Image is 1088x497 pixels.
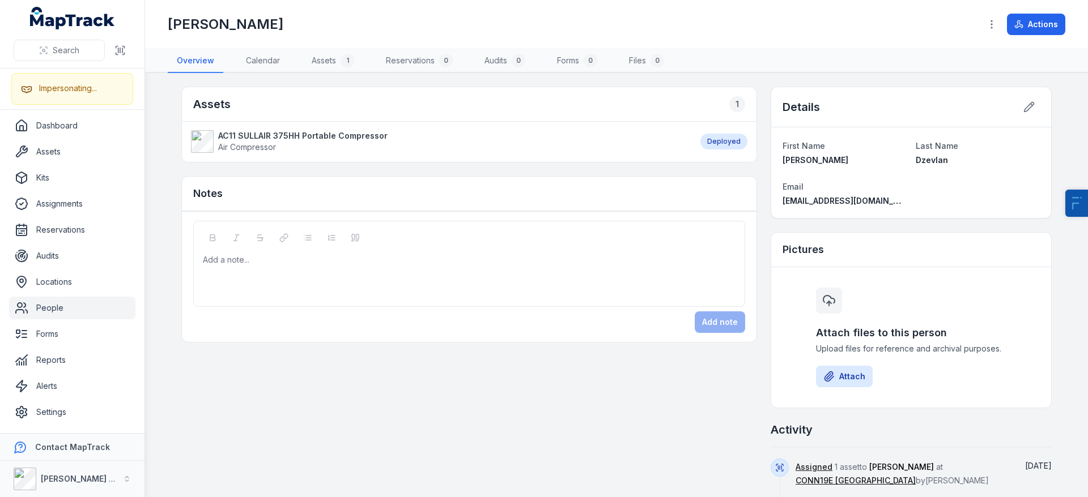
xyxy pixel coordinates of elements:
a: Locations [9,271,135,293]
div: Deployed [700,134,747,149]
a: Assignments [9,192,135,215]
span: Email [783,182,804,191]
a: Forms [9,323,135,345]
span: Search [53,45,79,56]
button: Search [14,40,105,61]
h1: [PERSON_NAME] [168,15,283,33]
a: Alerts [9,375,135,397]
span: Upload files for reference and archival purposes. [816,343,1006,354]
a: Calendar [237,49,289,73]
div: Impersonating... [39,83,97,94]
span: First Name [783,141,825,151]
span: [PERSON_NAME] [783,155,848,165]
span: Air Compressor [218,142,276,152]
a: Settings [9,401,135,423]
a: Reports [9,349,135,371]
span: [EMAIL_ADDRESS][DOMAIN_NAME] [783,196,919,205]
button: Actions [1007,14,1065,35]
strong: Contact MapTrack [35,442,110,452]
div: 0 [512,54,525,67]
a: Dashboard [9,114,135,137]
span: [DATE] [1025,461,1052,470]
h2: Activity [771,422,813,438]
a: Files0 [620,49,673,73]
span: 1 asset to at by [PERSON_NAME] [796,462,989,485]
a: Forms0 [548,49,606,73]
a: Audits0 [475,49,534,73]
h3: Attach files to this person [816,325,1006,341]
a: Overview [168,49,223,73]
button: Attach [816,366,873,387]
div: 0 [584,54,597,67]
h2: Assets [193,96,231,112]
time: 01/09/2025, 10:37:24 am [1025,461,1052,470]
h3: Pictures [783,242,824,258]
a: Reservations [9,218,135,241]
span: [PERSON_NAME] [869,462,934,472]
h3: Notes [193,186,223,202]
span: Last Name [916,141,958,151]
a: Assets1 [303,49,363,73]
a: Kits [9,166,135,189]
div: 0 [651,54,664,67]
div: 0 [439,54,453,67]
a: People [9,297,135,319]
h2: Details [783,99,820,115]
a: CONN19E [GEOGRAPHIC_DATA] [796,475,916,486]
div: 1 [729,96,745,112]
a: Assigned [796,461,832,473]
strong: [PERSON_NAME] Group [41,474,134,483]
strong: AC11 SULLAIR 375HH Portable Compressor [218,130,388,142]
a: MapTrack [30,7,115,29]
a: Reservations0 [377,49,462,73]
a: Assets [9,140,135,163]
a: Audits [9,245,135,267]
span: Dzevlan [916,155,948,165]
a: AC11 SULLAIR 375HH Portable CompressorAir Compressor [191,130,689,153]
div: 1 [341,54,354,67]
